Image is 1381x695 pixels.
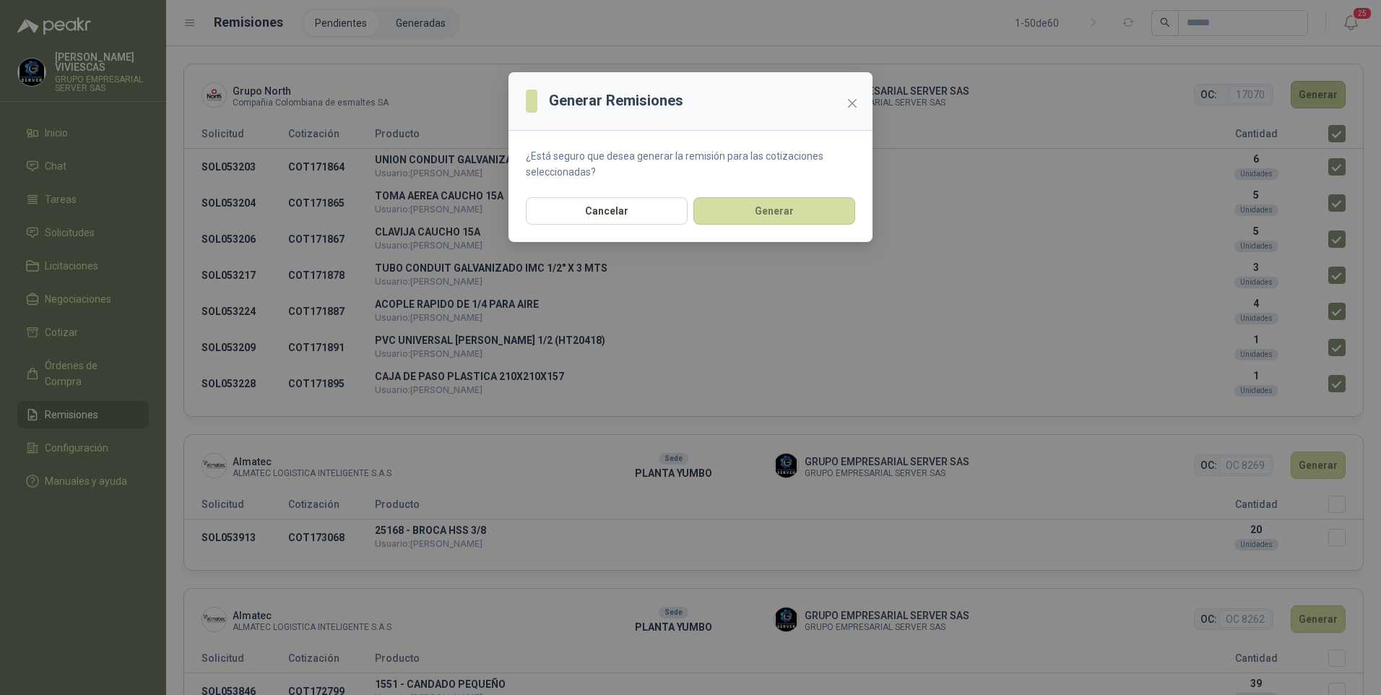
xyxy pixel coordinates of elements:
span: close [847,98,858,109]
h3: Generar Remisiones [549,90,683,112]
p: ¿Está seguro que desea generar la remisión para las cotizaciones seleccionadas? [526,148,855,180]
button: Cancelar [526,197,688,225]
button: Close [841,92,864,115]
button: Generar [693,197,855,225]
